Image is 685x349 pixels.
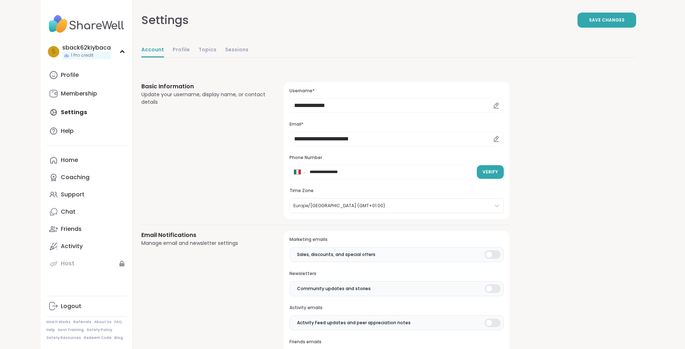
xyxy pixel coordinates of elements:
[46,255,127,272] a: Host
[289,339,503,345] h3: Friends emails
[46,335,81,340] a: Safety Resources
[114,320,122,325] a: FAQ
[58,327,84,332] a: Host Training
[289,305,503,311] h3: Activity emails
[289,188,503,194] h3: Time Zone
[289,121,503,127] h3: Email*
[61,156,78,164] div: Home
[61,208,76,216] div: Chat
[46,85,127,102] a: Membership
[46,238,127,255] a: Activity
[61,90,97,98] div: Membership
[61,173,90,181] div: Coaching
[141,11,189,29] div: Settings
[61,225,82,233] div: Friends
[73,320,91,325] a: Referrals
[141,91,267,106] div: Update your username, display name, or contact details
[289,271,503,277] h3: Newsletters
[297,251,375,258] span: Sales, discounts, and special offers
[289,155,503,161] h3: Phone Number
[477,165,504,179] button: Verify
[61,242,83,250] div: Activity
[297,320,411,326] span: Activity Feed updates and peer appreciation notes
[141,231,267,239] h3: Email Notifications
[141,82,267,91] h3: Basic Information
[289,88,503,94] h3: Username*
[577,13,636,28] button: Save Changes
[46,11,127,37] img: ShareWell Nav Logo
[94,320,111,325] a: About Us
[46,298,127,315] a: Logout
[46,220,127,238] a: Friends
[46,152,127,169] a: Home
[46,122,127,140] a: Help
[46,327,55,332] a: Help
[52,47,55,56] span: s
[141,43,164,57] a: Account
[141,239,267,247] div: Manage email and newsletter settings
[114,335,123,340] a: Blog
[61,191,85,199] div: Support
[61,71,79,79] div: Profile
[46,203,127,220] a: Chat
[71,52,93,59] span: 1 Pro credit
[198,43,216,57] a: Topics
[46,66,127,84] a: Profile
[46,169,127,186] a: Coaching
[61,127,74,135] div: Help
[62,44,111,52] div: sback62kiybaca
[589,17,625,23] span: Save Changes
[61,302,81,310] div: Logout
[225,43,248,57] a: Sessions
[297,285,371,292] span: Community updates and stories
[46,320,70,325] a: How It Works
[483,169,498,175] span: Verify
[84,335,111,340] a: Redeem Code
[173,43,190,57] a: Profile
[61,260,74,267] div: Host
[289,237,503,243] h3: Marketing emails
[46,186,127,203] a: Support
[87,327,112,332] a: Safety Policy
